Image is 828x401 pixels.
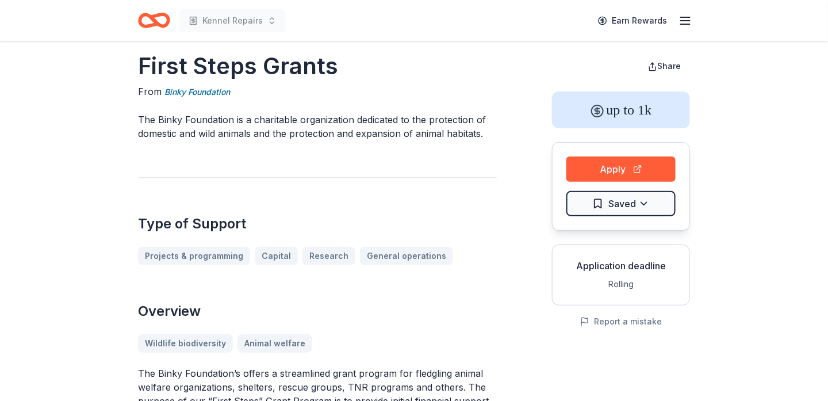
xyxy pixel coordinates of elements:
[138,215,497,233] h2: Type of Support
[179,9,286,32] button: Kennel Repairs
[164,85,230,99] a: Binky Foundation
[566,191,676,216] button: Saved
[202,14,263,28] span: Kennel Repairs
[255,247,298,265] a: Capital
[138,247,250,265] a: Projects & programming
[360,247,453,265] a: General operations
[138,113,497,140] p: The Binky Foundation is a charitable organization dedicated to the protection of domestic and wil...
[657,61,681,71] span: Share
[639,55,690,78] button: Share
[302,247,355,265] a: Research
[138,85,497,99] div: From
[608,196,636,211] span: Saved
[552,91,690,128] div: up to 1k
[566,156,676,182] button: Apply
[562,277,680,291] div: Rolling
[591,10,674,31] a: Earn Rewards
[138,50,497,82] h1: First Steps Grants
[562,259,680,273] div: Application deadline
[138,302,497,320] h2: Overview
[138,7,170,34] a: Home
[580,315,662,329] button: Report a mistake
